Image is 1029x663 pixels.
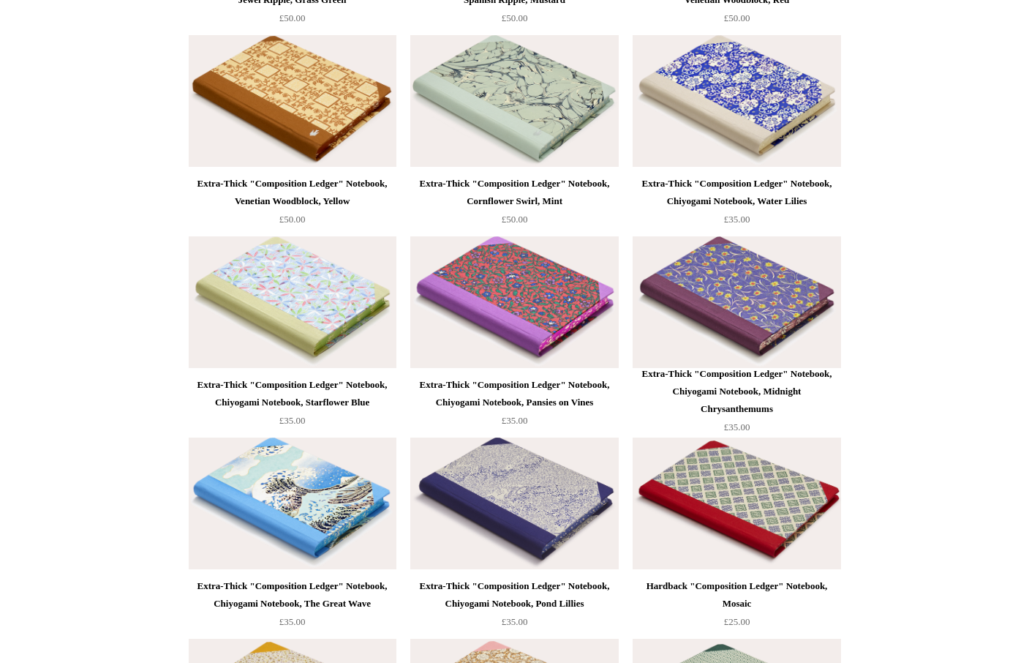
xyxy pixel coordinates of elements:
a: Extra-Thick "Composition Ledger" Notebook, Chiyogami Notebook, Starflower Blue £35.00 [189,376,396,436]
span: £50.00 [502,12,528,23]
span: £35.00 [502,616,528,627]
a: Extra-Thick "Composition Ledger" Notebook, Chiyogami Notebook, Pond Lillies £35.00 [410,577,618,637]
a: Extra-Thick "Composition Ledger" Notebook, Venetian Woodblock, Yellow £50.00 [189,175,396,235]
a: Hardback "Composition Ledger" Notebook, Mosaic £25.00 [633,577,840,637]
div: Extra-Thick "Composition Ledger" Notebook, Chiyogami Notebook, Pansies on Vines [414,376,614,411]
a: Extra-Thick "Composition Ledger" Notebook, Chiyogami Notebook, Water Lilies £35.00 [633,175,840,235]
img: Extra-Thick "Composition Ledger" Notebook, Chiyogami Notebook, Starflower Blue [189,236,396,368]
img: Extra-Thick "Composition Ledger" Notebook, Chiyogami Notebook, Pond Lillies [410,438,618,569]
span: £35.00 [279,415,306,426]
a: Extra-Thick "Composition Ledger" Notebook, Chiyogami Notebook, Water Lilies Extra-Thick "Composit... [633,35,840,167]
span: £50.00 [724,12,750,23]
span: £35.00 [502,415,528,426]
img: Extra-Thick "Composition Ledger" Notebook, Chiyogami Notebook, Pansies on Vines [410,236,618,368]
span: £50.00 [279,12,306,23]
img: Extra-Thick "Composition Ledger" Notebook, Cornflower Swirl, Mint [410,35,618,167]
img: Hardback "Composition Ledger" Notebook, Mosaic [633,438,840,569]
a: Extra-Thick "Composition Ledger" Notebook, Cornflower Swirl, Mint £50.00 [410,175,618,235]
img: Extra-Thick "Composition Ledger" Notebook, Chiyogami Notebook, The Great Wave [189,438,396,569]
span: £50.00 [502,214,528,225]
a: Extra-Thick "Composition Ledger" Notebook, Venetian Woodblock, Yellow Extra-Thick "Composition Le... [189,35,396,167]
div: Extra-Thick "Composition Ledger" Notebook, Chiyogami Notebook, Pond Lillies [414,577,614,613]
div: Hardback "Composition Ledger" Notebook, Mosaic [636,577,837,613]
img: Extra-Thick "Composition Ledger" Notebook, Venetian Woodblock, Yellow [189,35,396,167]
div: Extra-Thick "Composition Ledger" Notebook, Chiyogami Notebook, The Great Wave [192,577,393,613]
a: Extra-Thick "Composition Ledger" Notebook, Cornflower Swirl, Mint Extra-Thick "Composition Ledger... [410,35,618,167]
a: Extra-Thick "Composition Ledger" Notebook, Chiyogami Notebook, Midnight Chrysanthemums £35.00 [633,365,840,436]
a: Extra-Thick "Composition Ledger" Notebook, Chiyogami Notebook, The Great Wave £35.00 [189,577,396,637]
a: Extra-Thick "Composition Ledger" Notebook, Chiyogami Notebook, Pond Lillies Extra-Thick "Composit... [410,438,618,569]
a: Extra-Thick "Composition Ledger" Notebook, Chiyogami Notebook, Starflower Blue Extra-Thick "Compo... [189,236,396,368]
a: Hardback "Composition Ledger" Notebook, Mosaic Hardback "Composition Ledger" Notebook, Mosaic [633,438,840,569]
span: £35.00 [724,214,750,225]
a: Extra-Thick "Composition Ledger" Notebook, Chiyogami Notebook, Pansies on Vines £35.00 [410,376,618,436]
img: Extra-Thick "Composition Ledger" Notebook, Chiyogami Notebook, Midnight Chrysanthemums [633,236,840,368]
span: £25.00 [724,616,750,627]
span: £35.00 [279,616,306,627]
div: Extra-Thick "Composition Ledger" Notebook, Cornflower Swirl, Mint [414,175,614,210]
a: Extra-Thick "Composition Ledger" Notebook, Chiyogami Notebook, Pansies on Vines Extra-Thick "Comp... [410,236,618,368]
img: Extra-Thick "Composition Ledger" Notebook, Chiyogami Notebook, Water Lilies [633,35,840,167]
a: Extra-Thick "Composition Ledger" Notebook, Chiyogami Notebook, Midnight Chrysanthemums Extra-Thic... [633,236,840,368]
span: £35.00 [724,422,750,432]
div: Extra-Thick "Composition Ledger" Notebook, Chiyogami Notebook, Starflower Blue [192,376,393,411]
div: Extra-Thick "Composition Ledger" Notebook, Chiyogami Notebook, Midnight Chrysanthemums [636,365,837,418]
div: Extra-Thick "Composition Ledger" Notebook, Venetian Woodblock, Yellow [192,175,393,210]
div: Extra-Thick "Composition Ledger" Notebook, Chiyogami Notebook, Water Lilies [636,175,837,210]
a: Extra-Thick "Composition Ledger" Notebook, Chiyogami Notebook, The Great Wave Extra-Thick "Compos... [189,438,396,569]
span: £50.00 [279,214,306,225]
